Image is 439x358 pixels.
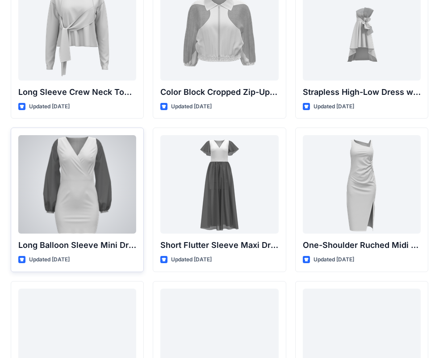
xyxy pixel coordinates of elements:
[160,135,278,234] a: Short Flutter Sleeve Maxi Dress with Contrast Bodice and Sheer Overlay
[314,255,354,264] p: Updated [DATE]
[29,102,70,111] p: Updated [DATE]
[18,135,136,234] a: Long Balloon Sleeve Mini Dress with Wrap Bodice
[29,255,70,264] p: Updated [DATE]
[18,86,136,98] p: Long Sleeve Crew Neck Top with Asymmetrical Tie Detail
[171,102,212,111] p: Updated [DATE]
[160,86,278,98] p: Color Block Cropped Zip-Up Jacket with Sheer Sleeves
[160,239,278,251] p: Short Flutter Sleeve Maxi Dress with Contrast [PERSON_NAME] and [PERSON_NAME]
[303,239,421,251] p: One-Shoulder Ruched Midi Dress with Slit
[303,86,421,98] p: Strapless High-Low Dress with Side Bow Detail
[314,102,354,111] p: Updated [DATE]
[303,135,421,234] a: One-Shoulder Ruched Midi Dress with Slit
[171,255,212,264] p: Updated [DATE]
[18,239,136,251] p: Long Balloon Sleeve Mini Dress with Wrap Bodice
